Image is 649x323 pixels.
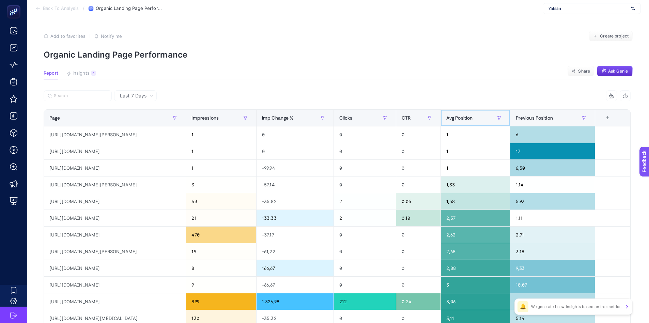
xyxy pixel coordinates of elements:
[257,193,334,210] div: -35,82
[44,126,186,143] div: [URL][DOMAIN_NAME][PERSON_NAME]
[186,160,256,176] div: 1
[510,143,595,159] div: 17
[334,260,396,276] div: 0
[396,160,441,176] div: 0
[510,243,595,260] div: 3,18
[396,176,441,193] div: 0
[334,176,396,193] div: 0
[396,260,441,276] div: 0
[257,293,334,310] div: 1.326,98
[91,71,96,76] div: 4
[510,293,595,310] div: 6
[510,210,595,226] div: 1,11
[631,5,635,12] img: svg%3e
[510,260,595,276] div: 9,33
[186,143,256,159] div: 1
[578,68,590,74] span: Share
[101,33,122,39] span: Notify me
[54,93,108,98] input: Search
[568,66,594,77] button: Share
[334,193,396,210] div: 2
[516,115,553,121] span: Previous Position
[262,115,294,121] span: Imp Change %
[531,304,621,309] p: We generated new insights based on the metrics
[396,293,441,310] div: 0,24
[441,227,510,243] div: 2,62
[44,71,58,76] span: Report
[186,193,256,210] div: 43
[517,301,528,312] div: 🔔
[601,115,614,121] div: +
[339,115,353,121] span: Clicks
[186,210,256,226] div: 21
[73,71,90,76] span: Insights
[441,293,510,310] div: 3,06
[44,193,186,210] div: [URL][DOMAIN_NAME]
[334,126,396,143] div: 0
[334,227,396,243] div: 0
[44,143,186,159] div: [URL][DOMAIN_NAME]
[186,293,256,310] div: 899
[441,277,510,293] div: 3
[186,227,256,243] div: 470
[44,160,186,176] div: [URL][DOMAIN_NAME]
[44,277,186,293] div: [URL][DOMAIN_NAME]
[597,66,633,77] button: Ask Genie
[601,115,606,130] div: 7 items selected
[589,31,633,42] button: Create project
[4,2,26,7] span: Feedback
[257,210,334,226] div: 133,33
[83,5,84,11] span: /
[510,126,595,143] div: 6
[441,243,510,260] div: 2,68
[396,277,441,293] div: 0
[334,293,396,310] div: 212
[49,115,60,121] span: Page
[186,260,256,276] div: 8
[50,33,86,39] span: Add to favorites
[396,143,441,159] div: 0
[43,6,79,11] span: Back To Analysis
[257,176,334,193] div: -57,14
[510,277,595,293] div: 10,07
[608,68,628,74] span: Ask Genie
[441,210,510,226] div: 2,57
[44,50,633,60] p: Organic Landing Page Performance
[257,160,334,176] div: -99,94
[402,115,411,121] span: CTR
[44,210,186,226] div: [URL][DOMAIN_NAME]
[441,160,510,176] div: 1
[441,176,510,193] div: 1,33
[510,176,595,193] div: 1,14
[257,143,334,159] div: 0
[44,33,86,39] button: Add to favorites
[396,210,441,226] div: 0,10
[441,126,510,143] div: 1
[334,243,396,260] div: 0
[186,126,256,143] div: 1
[396,243,441,260] div: 0
[191,115,219,121] span: Impressions
[334,210,396,226] div: 2
[44,227,186,243] div: [URL][DOMAIN_NAME]
[257,227,334,243] div: -37,17
[600,33,629,39] span: Create project
[186,277,256,293] div: 9
[186,176,256,193] div: 3
[441,143,510,159] div: 1
[334,160,396,176] div: 0
[441,260,510,276] div: 2,88
[548,6,628,11] span: Yatsan
[44,176,186,193] div: [URL][DOMAIN_NAME][PERSON_NAME]
[96,6,164,11] span: Organic Landing Page Performance
[257,243,334,260] div: -61,22
[44,293,186,310] div: [URL][DOMAIN_NAME]
[441,193,510,210] div: 1,58
[334,277,396,293] div: 0
[396,193,441,210] div: 0,05
[120,92,146,99] span: Last 7 Days
[257,126,334,143] div: 0
[510,160,595,176] div: 6,50
[257,260,334,276] div: 166,67
[94,33,122,39] button: Notify me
